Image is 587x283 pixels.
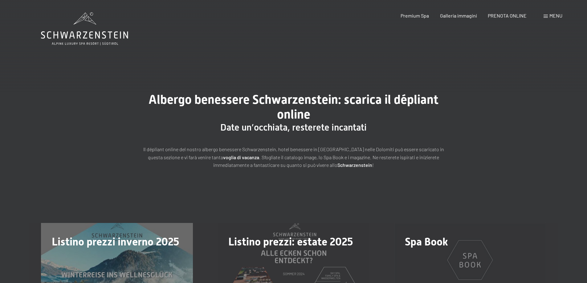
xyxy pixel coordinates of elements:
span: Menu [549,13,562,18]
span: Spa Book [405,236,448,248]
a: PRENOTA ONLINE [488,13,527,18]
span: Albergo benessere Schwarzenstein: scarica il dépliant online [149,92,438,122]
p: Il dépliant online del nostro albergo benessere Schwarzenstein, hotel benessere in [GEOGRAPHIC_DA... [140,145,448,169]
span: Date un’occhiata, resterete incantati [220,122,367,133]
a: Premium Spa [401,13,429,18]
span: Listino prezzi: estate 2025 [228,236,353,248]
strong: voglia di vacanza [223,154,259,160]
a: Galleria immagini [440,13,477,18]
span: Listino prezzi inverno 2025 [52,236,179,248]
strong: Schwarzenstein [337,162,372,168]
